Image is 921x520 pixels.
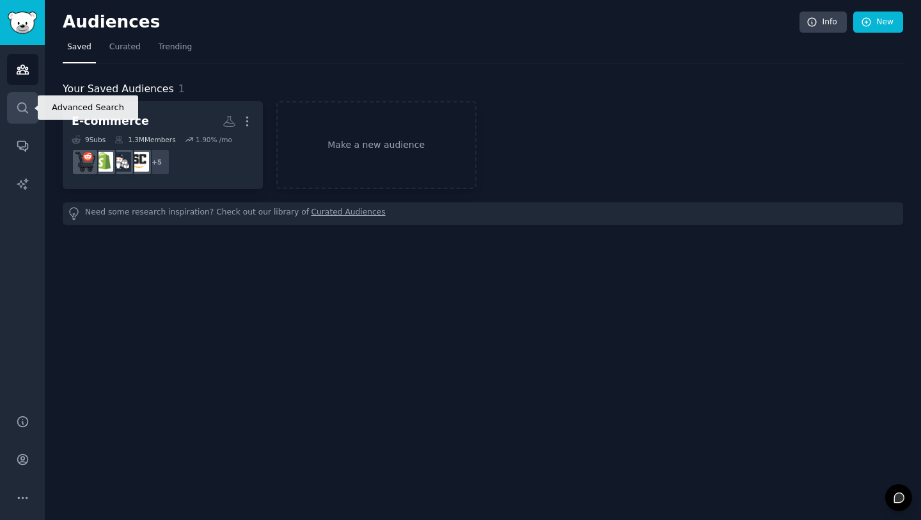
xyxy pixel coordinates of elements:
div: 9 Sub s [72,135,106,144]
div: E-commerce [72,113,149,129]
span: Your Saved Audiences [63,81,174,97]
div: 1.90 % /mo [196,135,232,144]
div: Need some research inspiration? Check out our library of [63,202,903,225]
span: Curated [109,42,141,53]
img: shopify [93,152,113,172]
div: 1.3M Members [114,135,175,144]
img: Amazonsellercentral [129,152,149,172]
a: Saved [63,37,96,63]
a: Make a new audience [276,101,476,189]
span: Saved [67,42,91,53]
h2: Audiences [63,12,799,33]
a: New [853,12,903,33]
a: Trending [154,37,196,63]
span: 1 [178,83,185,95]
a: Curated [105,37,145,63]
img: GummySearch logo [8,12,37,34]
a: E-commerce9Subs1.3MMembers1.90% /mo+5AmazonsellercentralFulfillmentByAmazonshopifyecommerce [63,101,263,189]
img: FulfillmentByAmazon [111,152,131,172]
a: Info [799,12,847,33]
span: Trending [159,42,192,53]
img: ecommerce [75,152,95,172]
div: + 5 [143,149,170,175]
a: Curated Audiences [311,207,386,220]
